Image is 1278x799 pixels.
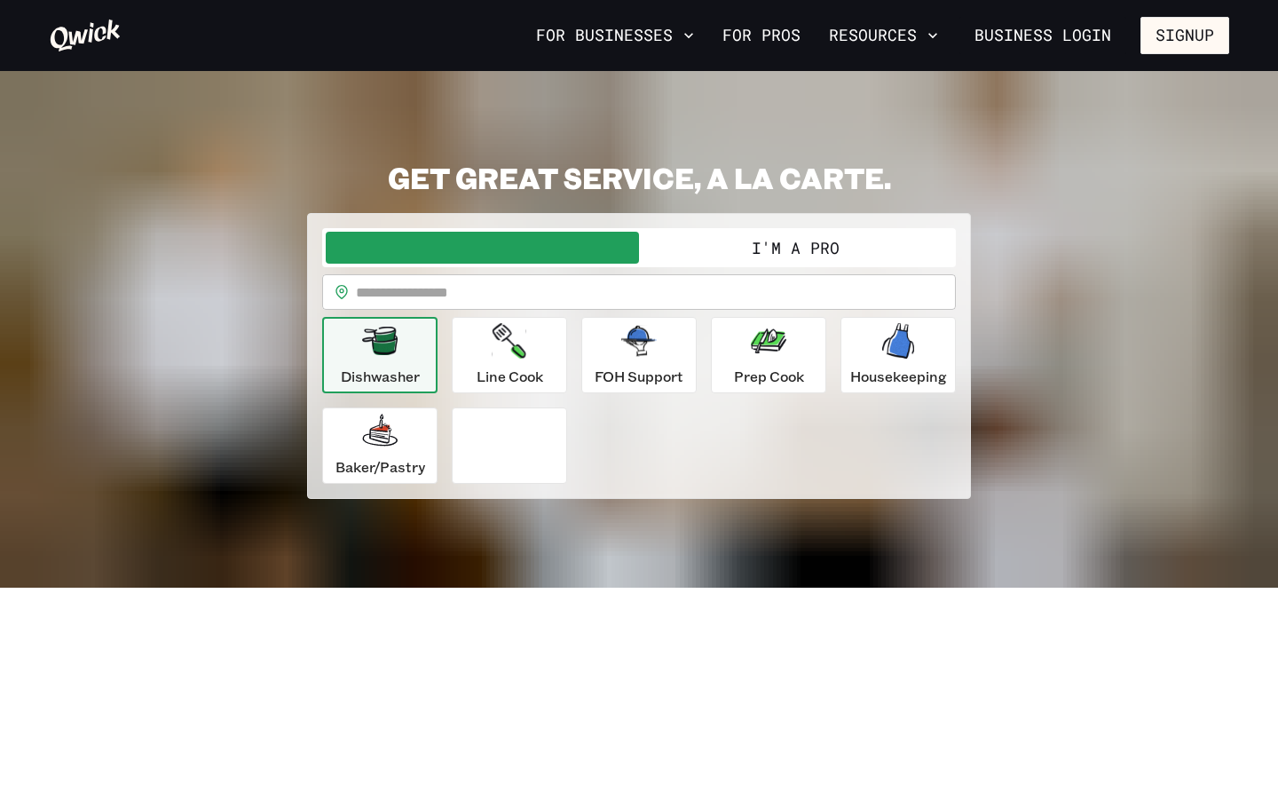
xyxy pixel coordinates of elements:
[734,366,804,387] p: Prep Cook
[711,317,826,393] button: Prep Cook
[595,366,683,387] p: FOH Support
[335,456,425,478] p: Baker/Pastry
[307,160,971,195] h2: GET GREAT SERVICE, A LA CARTE.
[1140,17,1229,54] button: Signup
[850,366,947,387] p: Housekeeping
[715,20,808,51] a: For Pros
[452,317,567,393] button: Line Cook
[477,366,543,387] p: Line Cook
[840,317,956,393] button: Housekeeping
[822,20,945,51] button: Resources
[341,366,420,387] p: Dishwasher
[326,232,639,264] button: I'm a Business
[639,232,952,264] button: I'm a Pro
[529,20,701,51] button: For Businesses
[959,17,1126,54] a: Business Login
[322,407,438,484] button: Baker/Pastry
[322,317,438,393] button: Dishwasher
[581,317,697,393] button: FOH Support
